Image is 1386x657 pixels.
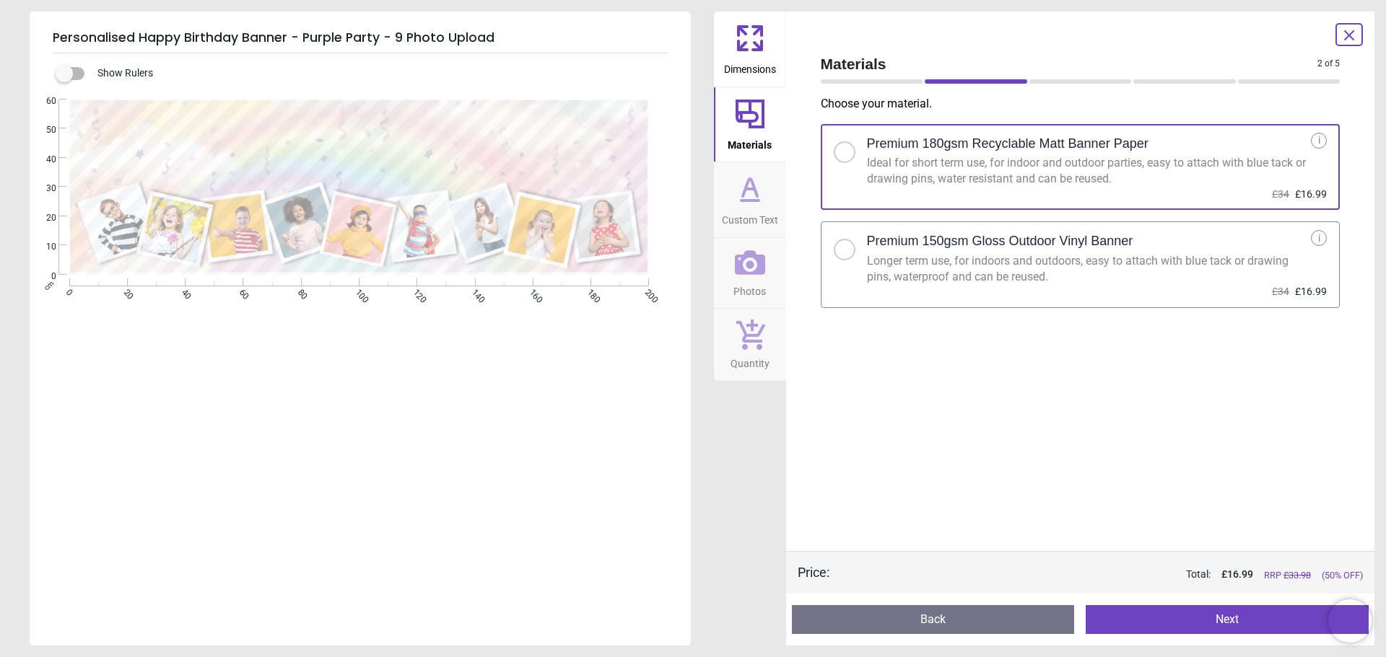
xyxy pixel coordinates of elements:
span: Quantity [731,350,770,371]
div: Total: [851,568,1364,582]
p: Choose your material . [821,96,1352,112]
button: Next [1086,605,1369,634]
button: Custom Text [714,162,786,237]
span: RRP [1264,569,1311,582]
h2: Premium 150gsm Gloss Outdoor Vinyl Banner [867,232,1133,250]
div: Longer term use, for indoors and outdoors, easy to attach with blue tack or drawing pins, waterpr... [867,253,1312,286]
span: Custom Text [722,206,778,228]
span: 10 [29,241,56,253]
button: Quantity [714,309,786,381]
span: Dimensions [724,56,776,77]
span: Materials [728,131,772,153]
div: i [1311,133,1327,149]
span: £16.99 [1295,286,1327,297]
div: Show Rulers [64,65,691,82]
h2: Premium 180gsm Recyclable Matt Banner Paper [867,135,1149,153]
span: 20 [29,212,56,224]
button: Materials [714,87,786,162]
button: Back [792,605,1075,634]
div: i [1311,230,1327,246]
span: 40 [29,154,56,166]
button: Dimensions [714,12,786,87]
span: £34 [1272,188,1289,200]
span: 30 [29,182,56,195]
span: 60 [29,95,56,107]
span: Photos [733,278,766,299]
h5: Personalised Happy Birthday Banner - Purple Party - 9 Photo Upload [53,23,668,53]
span: (50% OFF) [1322,569,1363,582]
span: 0 [29,270,56,283]
span: £ [1221,568,1253,582]
iframe: Brevo live chat [1328,599,1372,643]
span: £16.99 [1295,188,1327,200]
div: Price : [798,563,829,581]
span: 2 of 5 [1317,58,1340,70]
div: Ideal for short term use, for indoor and outdoor parties, easy to attach with blue tack or drawin... [867,155,1312,188]
span: 16.99 [1227,568,1253,580]
span: Materials [821,53,1318,74]
button: Photos [714,238,786,309]
span: £34 [1272,286,1289,297]
span: £ 33.98 [1283,570,1311,581]
span: 50 [29,124,56,136]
